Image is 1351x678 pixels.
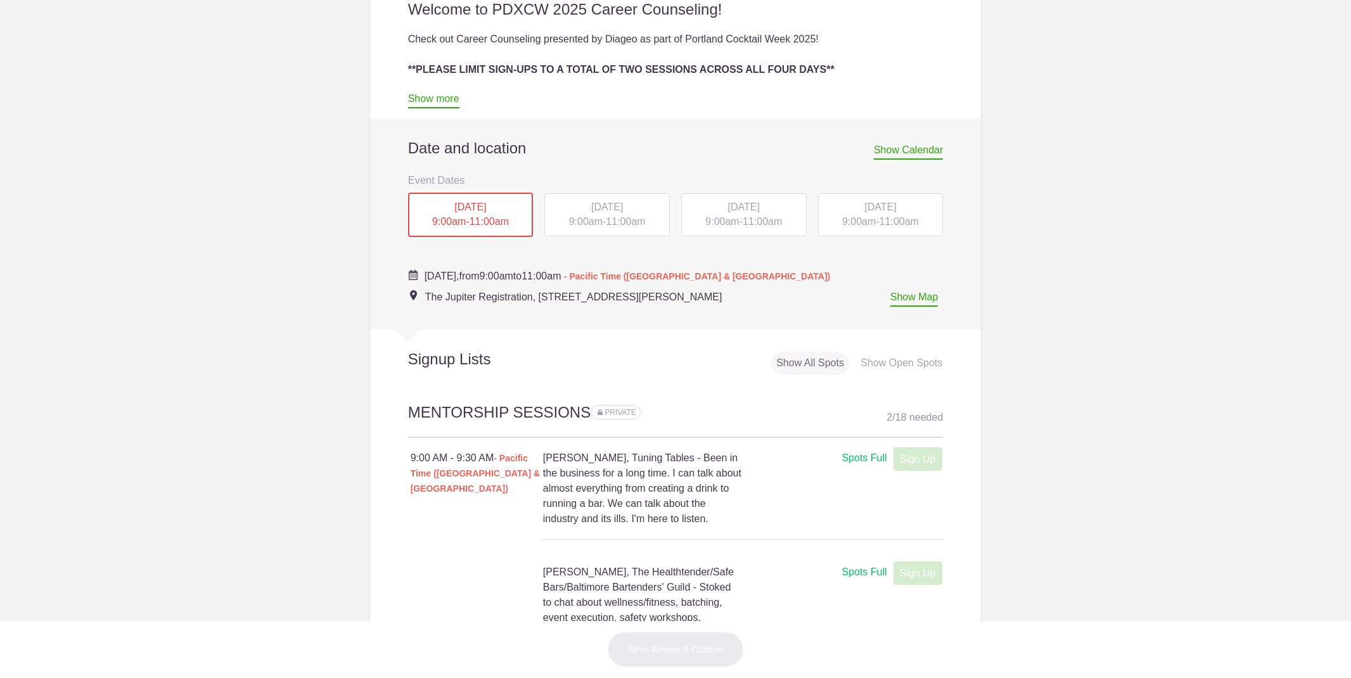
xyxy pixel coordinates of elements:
[606,216,645,227] span: 11:00am
[890,291,938,307] a: Show Map
[408,270,418,280] img: Cal purple
[543,451,742,527] h4: [PERSON_NAME], Tuning Tables - Been in the business for a long time. I can talk about almost ever...
[408,139,944,158] h2: Date and location
[408,402,944,438] h2: MENTORSHIP SESSIONS
[728,201,760,212] span: [DATE]
[608,632,744,667] button: Next: Review & Confirm
[892,412,895,423] span: /
[887,408,943,427] div: 2 18 needed
[425,271,831,281] span: from to
[880,216,919,227] span: 11:00am
[817,193,944,237] button: [DATE] 9:00am-11:00am
[544,193,670,236] div: -
[842,451,887,466] div: Spots Full
[864,201,896,212] span: [DATE]
[544,193,670,237] button: [DATE] 9:00am-11:00am
[605,408,636,417] span: PRIVATE
[407,192,534,238] button: [DATE] 9:00am-11:00am
[425,291,722,302] span: The Jupiter Registration, [STREET_ADDRESS][PERSON_NAME]
[408,170,944,189] h3: Event Dates
[591,201,623,212] span: [DATE]
[408,93,459,108] a: Show more
[408,77,944,108] div: We are trying to accommodate as many folks as possible to get the opportunity to connect with a m...
[681,193,807,236] div: -
[771,352,849,375] div: Show All Spots
[408,64,835,75] strong: **PLEASE LIMIT SIGN-UPS TO A TOTAL OF TWO SESSIONS ACROSS ALL FOUR DAYS**
[432,216,466,227] span: 9:00am
[705,216,739,227] span: 9:00am
[681,193,807,237] button: [DATE] 9:00am-11:00am
[569,216,603,227] span: 9:00am
[408,193,534,237] div: -
[425,271,459,281] span: [DATE],
[874,144,943,160] span: Show Calendar
[454,201,486,212] span: [DATE]
[598,408,636,417] span: Sign ups for this sign up list are private. Your sign up will be visible only to you and the even...
[411,453,541,494] span: - Pacific Time ([GEOGRAPHIC_DATA] & [GEOGRAPHIC_DATA])
[598,409,603,415] img: Lock
[411,451,543,496] div: 9:00 AM - 9:30 AM
[408,32,944,47] div: Check out Career Counseling presented by Diageo as part of Portland Cocktail Week 2025!
[855,352,947,375] div: Show Open Spots
[470,216,509,227] span: 11:00am
[410,290,417,300] img: Event location
[479,271,513,281] span: 9:00am
[564,271,830,281] span: - Pacific Time ([GEOGRAPHIC_DATA] & [GEOGRAPHIC_DATA])
[370,350,574,369] h2: Signup Lists
[743,216,782,227] span: 11:00am
[842,216,876,227] span: 9:00am
[818,193,944,236] div: -
[522,271,561,281] span: 11:00am
[842,565,887,580] div: Spots Full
